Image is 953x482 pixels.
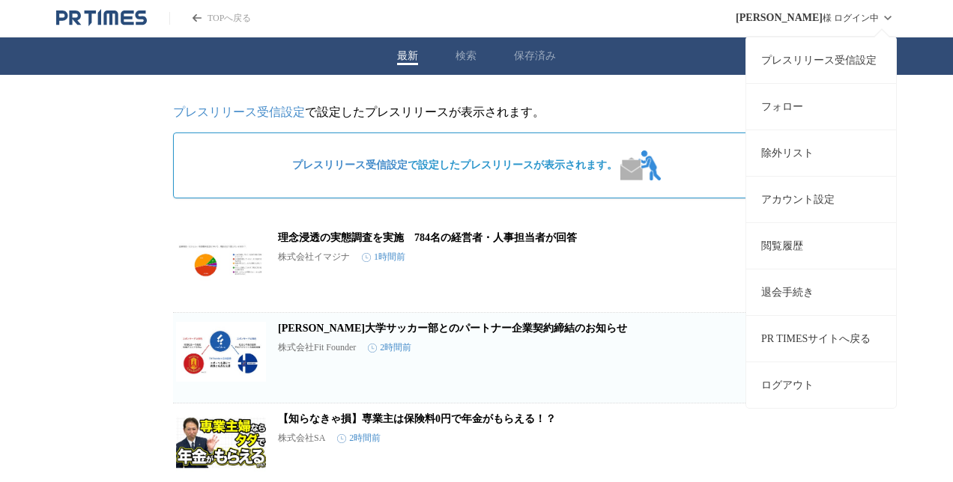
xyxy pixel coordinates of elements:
[176,412,266,472] img: 【知らなきゃ損】専業主は保険料0円で年金がもらえる！？
[173,106,305,118] a: プレスリリース受信設定
[278,251,350,263] p: 株式会社イマジナ
[736,12,823,24] span: [PERSON_NAME]
[514,49,556,63] button: 保存済み
[292,159,617,172] span: で設定したプレスリリースが表示されます。
[746,176,896,222] a: アカウント設定
[362,251,405,263] time: 1時間前
[746,315,896,361] a: PR TIMESサイトへ戻る
[456,49,476,63] button: 検索
[746,269,896,315] a: 退会手続き
[746,83,896,129] a: フォロー
[278,232,577,243] a: 理念浸透の実態調査を実施 784名の経営者・人事担当者が回答
[337,432,381,445] time: 2時間前
[56,9,147,27] a: PR TIMESのトップページはこちら
[397,49,418,63] button: 最新
[368,341,411,354] time: 2時間前
[176,322,266,382] img: 南山大学サッカー部とのパートナー企業契約締結のお知らせ
[746,222,896,269] a: 閲覧履歴
[176,231,266,291] img: 理念浸透の実態調査を実施 784名の経営者・人事担当者が回答
[746,361,896,408] button: ログアウト
[278,413,556,424] a: 【知らなきゃ損】専業主は保険料0円で年金がもらえる！？
[746,129,896,176] a: 除外リスト
[173,105,780,120] p: で設定したプレスリリースが表示されます。
[278,341,356,354] p: 株式会社Fit Founder
[169,12,251,25] a: PR TIMESのトップページはこちら
[292,159,408,171] a: プレスリリース受信設定
[278,432,325,445] p: 株式会社SA
[278,323,627,334] a: [PERSON_NAME]大学サッカー部とのパートナー企業契約締結のお知らせ
[746,37,896,83] a: プレスリリース受信設定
